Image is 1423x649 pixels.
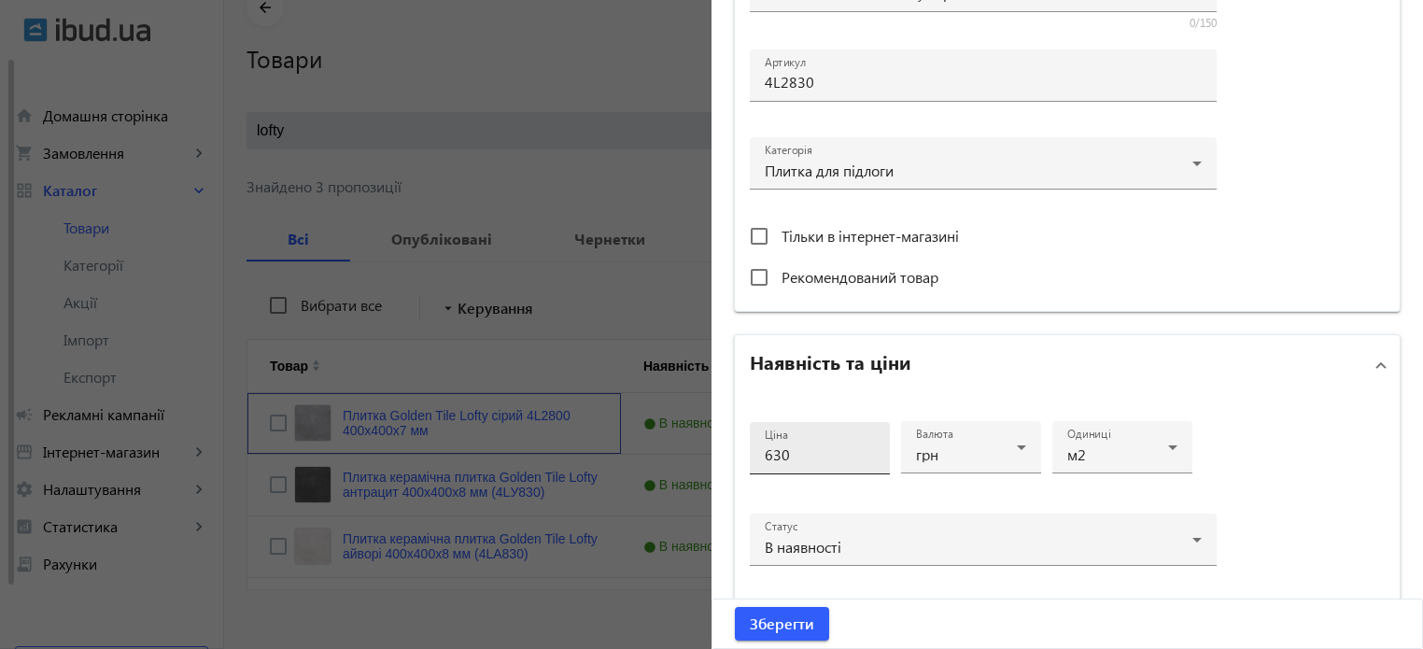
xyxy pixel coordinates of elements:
span: В наявності [765,537,841,557]
h2: Наявність та ціни [750,348,911,374]
button: Зберегти [735,607,829,641]
mat-label: Ціна [765,428,788,443]
span: м2 [1067,444,1086,464]
mat-label: Статус [765,519,797,534]
mat-label: Валюта [916,427,953,442]
span: Зберегти [750,614,814,634]
mat-label: Артикул [765,55,806,70]
span: грн [916,444,938,464]
span: Рекомендований товар [782,267,938,287]
mat-label: Одиниці [1067,427,1111,442]
mat-expansion-panel-header: Наявність та ціни [735,335,1400,395]
span: Тільки в інтернет-магазині [782,226,959,246]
